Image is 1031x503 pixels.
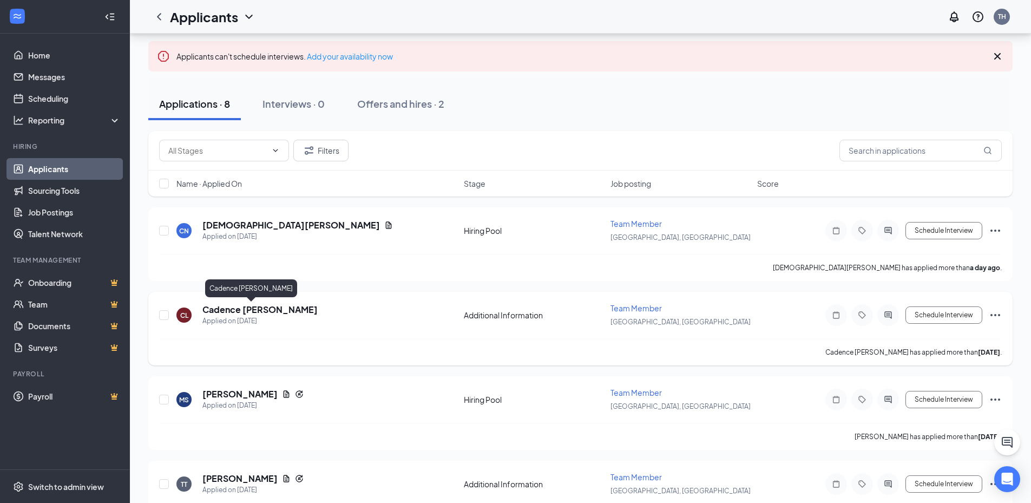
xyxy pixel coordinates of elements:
[978,433,1000,441] b: [DATE]
[825,348,1002,357] p: Cadence [PERSON_NAME] has applied more than .
[1001,436,1014,449] svg: ChatActive
[464,479,604,489] div: Additional Information
[180,311,188,320] div: CL
[176,51,393,61] span: Applicants can't schedule interviews.
[464,394,604,405] div: Hiring Pool
[170,8,238,26] h1: Applicants
[28,180,121,201] a: Sourcing Tools
[830,311,843,319] svg: Note
[882,395,895,404] svg: ActiveChat
[610,219,662,228] span: Team Member
[295,390,304,399] svg: Reapply
[948,10,961,23] svg: Notifications
[856,226,869,235] svg: Tag
[989,478,1002,491] svg: Ellipses
[28,337,121,358] a: SurveysCrown
[28,66,121,88] a: Messages
[983,146,992,155] svg: MagnifyingGlass
[153,10,166,23] svg: ChevronLeft
[384,221,393,230] svg: Document
[830,226,843,235] svg: Note
[464,178,485,189] span: Stage
[293,140,349,161] button: Filter Filters
[28,44,121,66] a: Home
[303,144,316,157] svg: Filter
[181,480,187,489] div: TT
[856,480,869,488] svg: Tag
[905,391,982,408] button: Schedule Interview
[28,115,121,126] div: Reporting
[971,10,984,23] svg: QuestionInfo
[989,393,1002,406] svg: Ellipses
[28,223,121,245] a: Talent Network
[28,386,121,407] a: PayrollCrown
[104,11,115,22] svg: Collapse
[28,201,121,223] a: Job Postings
[830,395,843,404] svg: Note
[994,429,1020,455] button: ChatActive
[202,485,304,495] div: Applied on [DATE]
[282,474,291,483] svg: Document
[202,388,278,400] h5: [PERSON_NAME]
[157,50,170,63] svg: Error
[464,310,604,321] div: Additional Information
[159,97,230,110] div: Applications · 8
[205,279,297,297] div: Cadence [PERSON_NAME]
[773,263,1002,272] p: [DEMOGRAPHIC_DATA][PERSON_NAME] has applied more than .
[295,474,304,483] svg: Reapply
[989,224,1002,237] svg: Ellipses
[856,395,869,404] svg: Tag
[168,145,267,156] input: All Stages
[307,51,393,61] a: Add your availability now
[610,472,662,482] span: Team Member
[610,402,751,410] span: [GEOGRAPHIC_DATA], [GEOGRAPHIC_DATA]
[28,272,121,293] a: OnboardingCrown
[882,480,895,488] svg: ActiveChat
[998,12,1006,21] div: TH
[179,395,189,404] div: MS
[202,219,380,231] h5: [DEMOGRAPHIC_DATA][PERSON_NAME]
[757,178,779,189] span: Score
[202,400,304,411] div: Applied on [DATE]
[13,115,24,126] svg: Analysis
[271,146,280,155] svg: ChevronDown
[202,231,393,242] div: Applied on [DATE]
[610,487,751,495] span: [GEOGRAPHIC_DATA], [GEOGRAPHIC_DATA]
[970,264,1000,272] b: a day ago
[882,311,895,319] svg: ActiveChat
[989,309,1002,322] svg: Ellipses
[882,226,895,235] svg: ActiveChat
[610,233,751,241] span: [GEOGRAPHIC_DATA], [GEOGRAPHIC_DATA]
[905,475,982,493] button: Schedule Interview
[994,466,1020,492] div: Open Intercom Messenger
[610,303,662,313] span: Team Member
[905,306,982,324] button: Schedule Interview
[179,226,189,236] div: CN
[830,480,843,488] svg: Note
[262,97,325,110] div: Interviews · 0
[176,178,242,189] span: Name · Applied On
[28,315,121,337] a: DocumentsCrown
[855,432,1002,441] p: [PERSON_NAME] has applied more than .
[202,304,318,316] h5: Cadence [PERSON_NAME]
[13,481,24,492] svg: Settings
[28,158,121,180] a: Applicants
[13,256,119,265] div: Team Management
[13,142,119,151] div: Hiring
[839,140,1002,161] input: Search in applications
[978,348,1000,356] b: [DATE]
[905,222,982,239] button: Schedule Interview
[610,388,662,397] span: Team Member
[610,318,751,326] span: [GEOGRAPHIC_DATA], [GEOGRAPHIC_DATA]
[242,10,255,23] svg: ChevronDown
[357,97,444,110] div: Offers and hires · 2
[202,316,318,326] div: Applied on [DATE]
[13,369,119,378] div: Payroll
[991,50,1004,63] svg: Cross
[28,481,104,492] div: Switch to admin view
[28,293,121,315] a: TeamCrown
[282,390,291,399] svg: Document
[464,225,604,236] div: Hiring Pool
[28,88,121,109] a: Scheduling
